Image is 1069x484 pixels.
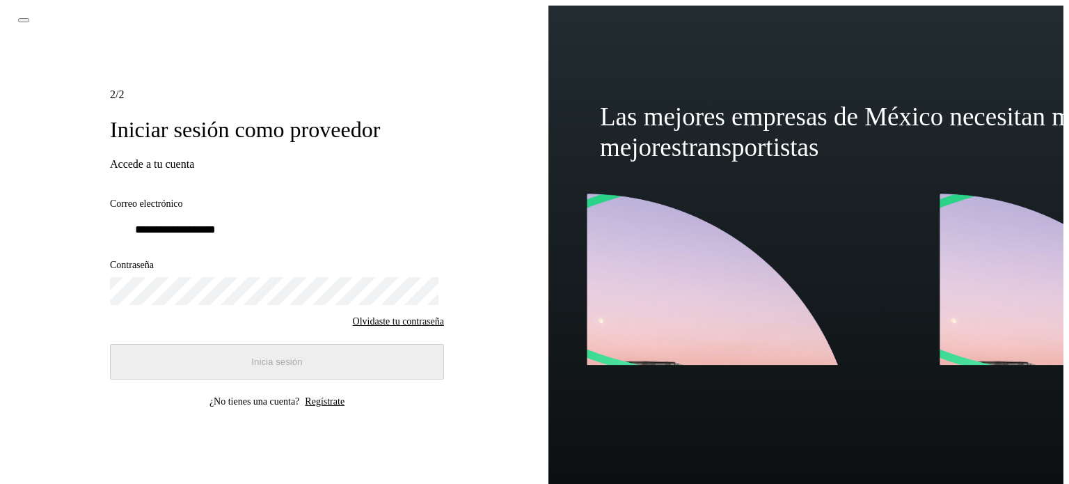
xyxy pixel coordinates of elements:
[319,311,434,325] a: Olvidaste tu contraseña
[100,151,434,164] h3: Accede a tu cuenta
[100,342,434,375] button: Inicia sesión
[238,354,297,364] span: Inicia sesión
[100,249,434,260] label: Contraseña
[100,77,434,94] div: /2
[100,109,434,136] h1: Iniciar sesión como proveedor
[303,392,351,407] a: Regístrate
[100,79,106,92] span: 2
[183,392,298,407] p: ¿No tienes una cuenta?
[686,160,853,190] span: transportistas
[100,182,434,194] label: Correo electrónico
[588,98,1015,191] h2: Las mejores empresas de México necesitan más y mejores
